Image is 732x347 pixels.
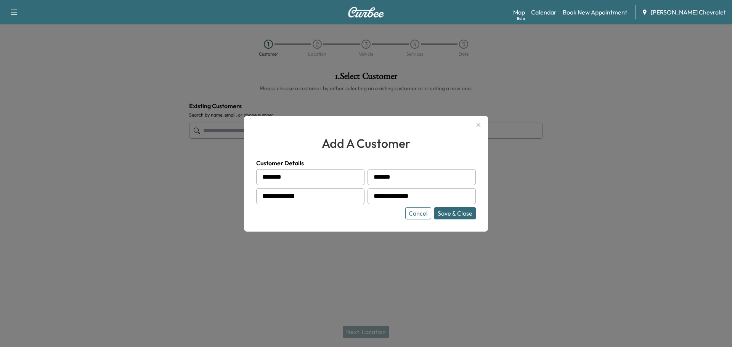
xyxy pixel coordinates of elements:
[517,16,525,21] div: Beta
[348,7,384,18] img: Curbee Logo
[256,134,476,152] h2: add a customer
[405,207,431,219] button: Cancel
[651,8,726,17] span: [PERSON_NAME] Chevrolet
[256,158,476,168] h4: Customer Details
[434,207,476,219] button: Save & Close
[531,8,557,17] a: Calendar
[563,8,627,17] a: Book New Appointment
[513,8,525,17] a: MapBeta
